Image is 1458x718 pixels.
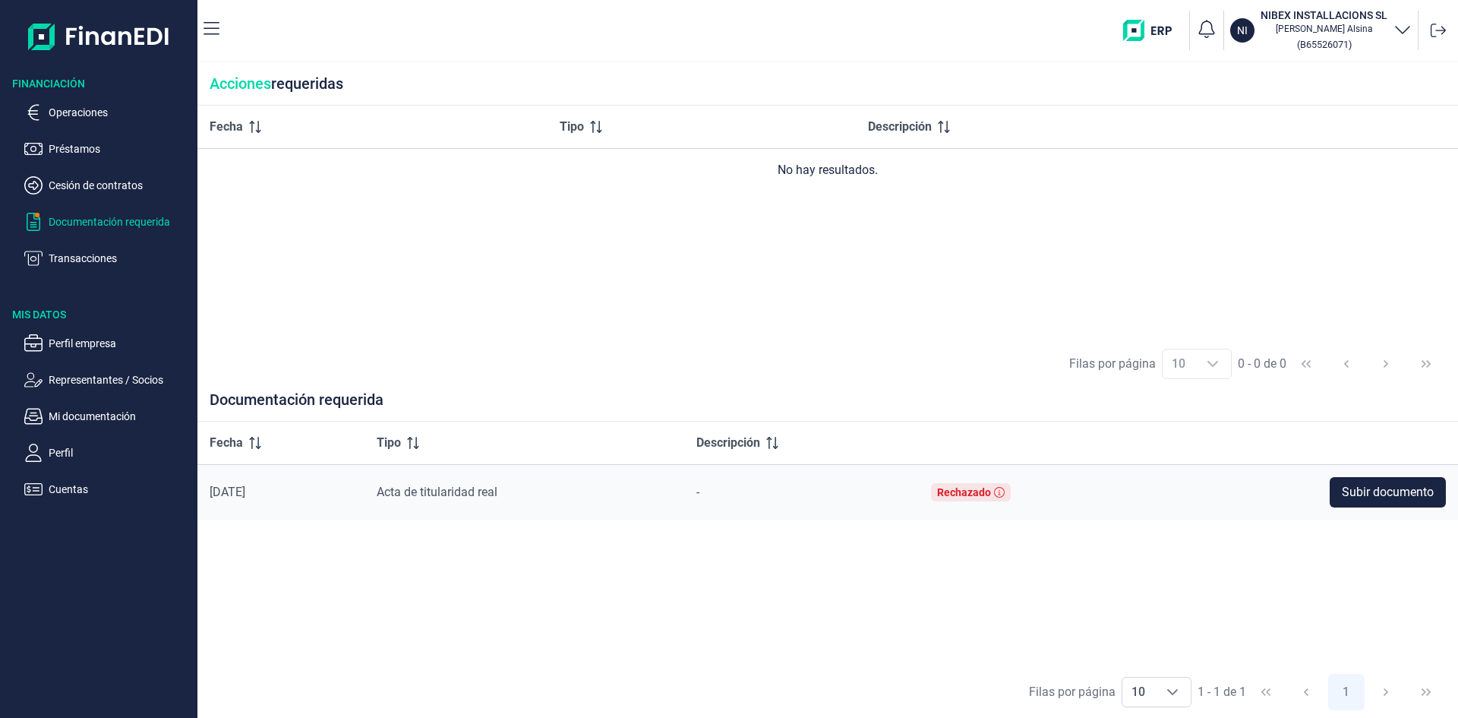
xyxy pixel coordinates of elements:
[49,407,191,425] p: Mi documentación
[1069,355,1156,373] div: Filas por página
[1230,8,1412,53] button: NINIBEX INSTALLACIONS SL[PERSON_NAME] Alsina(B65526071)
[1261,8,1387,23] h3: NIBEX INSTALLACIONS SL
[49,140,191,158] p: Préstamos
[1248,674,1284,710] button: First Page
[1198,686,1246,698] span: 1 - 1 de 1
[210,434,243,452] span: Fecha
[210,485,352,500] div: [DATE]
[24,140,191,158] button: Préstamos
[24,176,191,195] button: Cesión de contratos
[1342,483,1434,501] span: Subir documento
[210,74,271,93] span: Acciones
[377,485,497,499] span: Acta de titularidad real
[1261,23,1387,35] p: [PERSON_NAME] Alsina
[1123,20,1183,41] img: erp
[49,444,191,462] p: Perfil
[1237,23,1248,38] p: NI
[24,480,191,498] button: Cuentas
[210,161,1446,179] div: No hay resultados.
[696,434,760,452] span: Descripción
[24,371,191,389] button: Representantes / Socios
[24,407,191,425] button: Mi documentación
[560,118,584,136] span: Tipo
[24,103,191,122] button: Operaciones
[197,391,1458,422] div: Documentación requerida
[937,486,991,498] div: Rechazado
[1288,674,1324,710] button: Previous Page
[49,249,191,267] p: Transacciones
[49,480,191,498] p: Cuentas
[1330,477,1446,508] button: Subir documento
[49,176,191,195] p: Cesión de contratos
[1029,683,1116,701] div: Filas por página
[1408,674,1444,710] button: Last Page
[1368,346,1404,382] button: Next Page
[24,334,191,353] button: Perfil empresa
[24,249,191,267] button: Transacciones
[197,62,1458,106] div: requeridas
[696,485,699,499] span: -
[49,103,191,122] p: Operaciones
[24,444,191,462] button: Perfil
[1122,678,1154,707] span: 10
[1297,39,1352,50] small: Copiar cif
[49,371,191,389] p: Representantes / Socios
[1194,350,1231,378] div: Choose
[49,334,191,353] p: Perfil empresa
[28,12,170,61] img: Logo de aplicación
[1288,346,1324,382] button: First Page
[1368,674,1404,710] button: Next Page
[49,213,191,231] p: Documentación requerida
[1408,346,1444,382] button: Last Page
[24,213,191,231] button: Documentación requerida
[1154,678,1191,707] div: Choose
[868,118,932,136] span: Descripción
[1328,346,1365,382] button: Previous Page
[1328,674,1365,710] button: Page 1
[1238,358,1286,370] span: 0 - 0 de 0
[210,118,243,136] span: Fecha
[377,434,401,452] span: Tipo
